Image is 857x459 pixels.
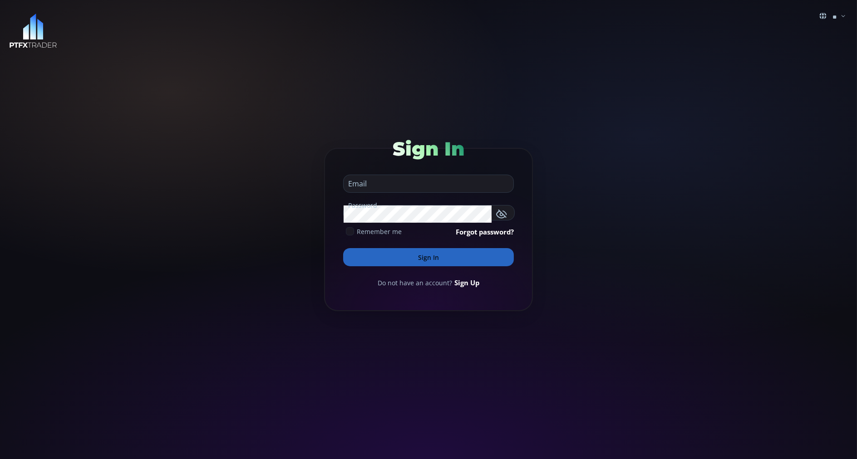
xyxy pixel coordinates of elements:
[343,248,514,266] button: Sign In
[357,227,402,236] span: Remember me
[393,137,464,161] span: Sign In
[454,278,479,288] a: Sign Up
[456,227,514,237] a: Forgot password?
[343,278,514,288] div: Do not have an account?
[9,14,57,49] img: LOGO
